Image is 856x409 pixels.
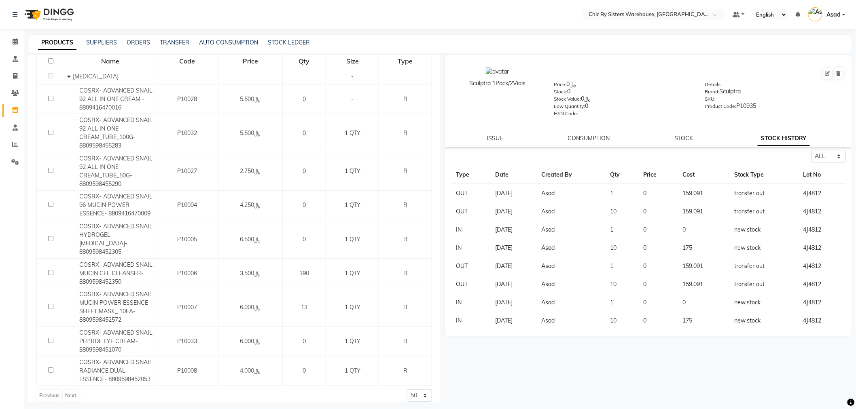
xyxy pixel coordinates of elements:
[177,167,197,175] span: P10027
[79,87,153,111] span: COSRX- ADVANCED SNAIL 92 ALL IN ONE CREAM - 8809416470016
[451,166,490,184] th: Type
[638,202,678,221] td: 0
[345,201,360,209] span: 1 QTY
[240,304,261,311] span: ﷼6.000
[729,202,798,221] td: transfer out
[490,257,536,275] td: [DATE]
[177,304,197,311] span: P10007
[729,275,798,293] td: transfer out
[345,129,360,137] span: 1 QTY
[729,184,798,203] td: transfer out
[86,39,117,46] a: SUPPLIERS
[403,236,407,243] span: R
[758,131,810,146] a: STOCK HISTORY
[303,167,306,175] span: 0
[536,202,605,221] td: Asad
[798,257,846,275] td: 4J4812
[729,221,798,239] td: new stock
[678,202,729,221] td: 159.091
[345,367,360,374] span: 1 QTY
[490,312,536,330] td: [DATE]
[487,135,503,142] a: ISSUE
[79,155,153,188] span: COSRX- ADVANCED SNAIL 92 ALL IN ONE CREAM_TUBE_50G- 8809598455290
[66,54,155,68] div: Name
[554,88,567,95] label: Stock:
[303,337,306,345] span: 0
[536,221,605,239] td: Asad
[268,39,310,46] a: STOCK LEDGER
[38,36,76,50] a: PRODUCTS
[554,95,581,103] label: Stock Value:
[536,166,605,184] th: Created By
[568,135,610,142] a: CONSUMPTION
[798,293,846,312] td: 4J4812
[79,261,153,285] span: COSRX- ADVANCED SNAIL MUCIN GEL CLEANSER- 8809598452350
[303,236,306,243] span: 0
[345,304,360,311] span: 1 QTY
[157,54,218,68] div: Code
[451,293,490,312] td: IN
[177,129,197,137] span: P10032
[451,221,490,239] td: IN
[678,166,729,184] th: Cost
[638,239,678,257] td: 0
[79,223,153,255] span: COSRX- ADVANCED SNAIL HYDROGEL [MEDICAL_DATA]- 8809598452305
[403,95,407,103] span: R
[554,80,693,91] div: ﷼0
[177,95,197,103] span: P10028
[705,95,716,103] label: SKU:
[326,54,378,68] div: Size
[826,11,841,19] span: Asad
[240,337,261,345] span: ﷼6.000
[351,73,354,80] span: -
[240,236,261,243] span: ﷼6.500
[554,95,693,106] div: ﷼0
[240,367,261,374] span: ﷼4.000
[798,239,846,257] td: 4J4812
[379,54,431,68] div: Type
[705,103,737,110] label: Product Code:
[351,95,354,103] span: -
[451,239,490,257] td: IN
[554,103,585,110] label: Low Quantity:
[798,202,846,221] td: 4J4812
[303,367,306,374] span: 0
[638,184,678,203] td: 0
[301,304,307,311] span: 13
[451,257,490,275] td: OUT
[345,236,360,243] span: 1 QTY
[299,270,309,277] span: 390
[177,367,197,374] span: P10008
[79,291,153,323] span: COSRX- ADVANCED SNAIL MUCIN POWER ESSENCE SHEET MASK_ 10EA- 8809598452572
[490,275,536,293] td: [DATE]
[678,221,729,239] td: 0
[678,293,729,312] td: 0
[808,7,822,21] img: Asad
[345,337,360,345] span: 1 QTY
[638,293,678,312] td: 0
[490,202,536,221] td: [DATE]
[490,221,536,239] td: [DATE]
[798,166,846,184] th: Lot No
[678,275,729,293] td: 159.091
[303,129,306,137] span: 0
[705,87,844,99] div: Sculptra
[177,236,197,243] span: P10005
[240,129,261,137] span: ﷼5.500
[705,88,720,95] label: Brand:
[606,184,639,203] td: 1
[345,167,360,175] span: 1 QTY
[490,239,536,257] td: [DATE]
[283,54,325,68] div: Qty
[486,67,509,76] img: avatar
[536,293,605,312] td: Asad
[240,95,261,103] span: ﷼5.500
[199,39,258,46] a: AUTO CONSUMPTION
[606,239,639,257] td: 10
[451,275,490,293] td: OUT
[490,184,536,203] td: [DATE]
[73,73,119,80] span: [MEDICAL_DATA]
[345,270,360,277] span: 1 QTY
[303,201,306,209] span: 0
[606,257,639,275] td: 1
